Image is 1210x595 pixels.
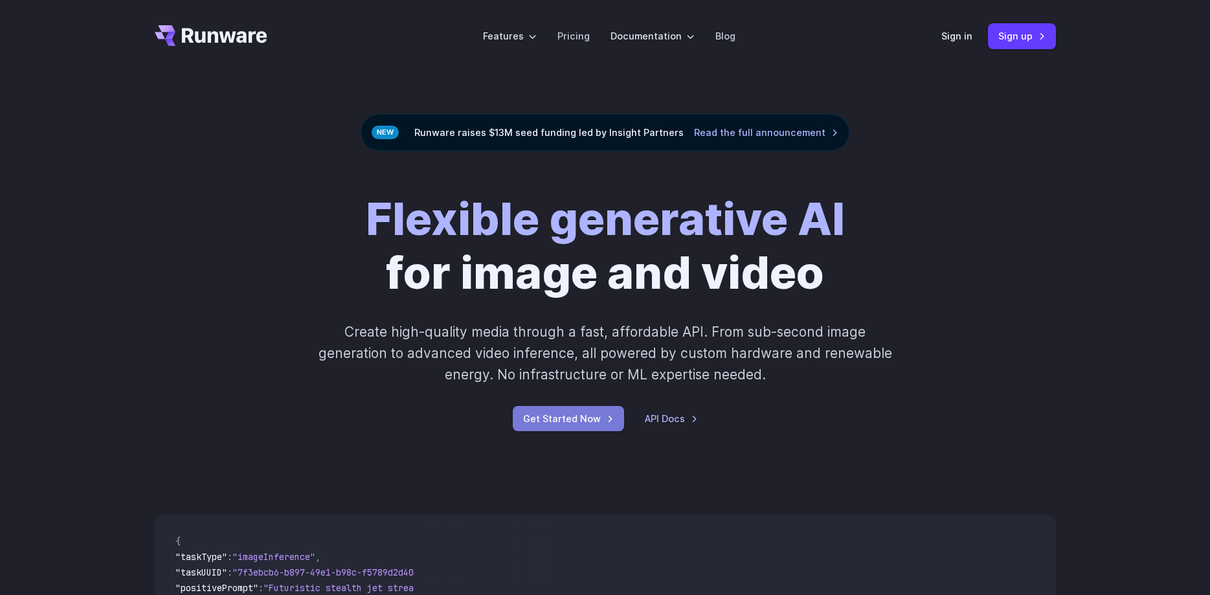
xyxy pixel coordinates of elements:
a: Sign up [988,23,1056,49]
span: "taskUUID" [175,567,227,578]
span: "positivePrompt" [175,582,258,594]
span: , [315,551,320,563]
span: { [175,535,181,547]
a: Blog [715,28,735,43]
span: : [227,567,232,578]
a: Pricing [557,28,590,43]
a: Sign in [941,28,972,43]
label: Documentation [611,28,695,43]
a: Read the full announcement [694,125,838,140]
a: Go to / [155,25,267,46]
label: Features [483,28,537,43]
span: : [258,582,263,594]
span: "Futuristic stealth jet streaking through a neon-lit cityscape with glowing purple exhaust" [263,582,735,594]
a: API Docs [645,411,698,426]
p: Create high-quality media through a fast, affordable API. From sub-second image generation to adv... [317,321,893,386]
a: Get Started Now [513,406,624,431]
span: : [227,551,232,563]
span: "imageInference" [232,551,315,563]
h1: for image and video [366,192,845,300]
span: "taskType" [175,551,227,563]
span: "7f3ebcb6-b897-49e1-b98c-f5789d2d40d7" [232,567,429,578]
strong: Flexible generative AI [366,192,845,246]
div: Runware raises $13M seed funding led by Insight Partners [361,114,849,151]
